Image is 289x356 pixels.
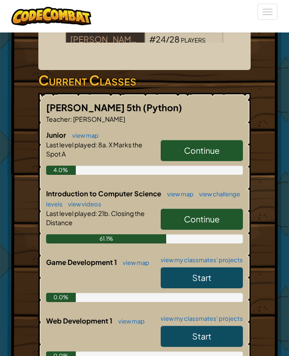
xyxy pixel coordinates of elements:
[46,189,163,198] span: Introduction to Computer Science
[46,234,166,243] div: 61.1%
[72,115,125,123] span: [PERSON_NAME]
[95,209,97,217] span: :
[46,115,70,123] span: Teacher
[149,34,156,44] span: #
[46,140,95,149] span: Last level played
[70,115,72,123] span: :
[46,130,68,139] span: Junior
[46,140,142,158] span: X Marks the Spot A
[114,318,145,325] a: view map
[184,145,220,156] span: Continue
[46,316,114,325] span: Web Development 1
[38,70,251,91] h3: Current Classes
[143,102,182,113] span: (Python)
[156,316,243,322] a: view my classmates' projects
[97,140,108,149] span: 8a.
[46,258,118,266] span: Game Development 1
[46,293,76,302] div: 0.0%
[95,140,97,149] span: :
[169,34,179,44] span: 28
[46,102,143,113] span: [PERSON_NAME] 5th
[66,40,223,50] a: [PERSON_NAME] 5th#24/28players
[46,209,95,217] span: Last level played
[118,259,149,266] a: view map
[184,214,220,224] span: Continue
[156,34,166,44] span: 24
[46,209,145,227] span: Closing the Distance
[166,34,169,44] span: /
[163,190,194,198] a: view map
[66,31,145,49] div: [PERSON_NAME] 5th
[181,34,205,44] span: players
[192,272,211,283] span: Start
[46,166,76,175] div: 4.0%
[192,331,211,341] span: Start
[68,132,99,139] a: view map
[11,7,91,26] img: CodeCombat logo
[63,200,101,208] a: view videos
[97,209,110,217] span: 21b.
[156,257,243,263] a: view my classmates' projects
